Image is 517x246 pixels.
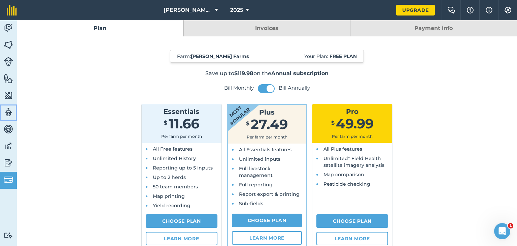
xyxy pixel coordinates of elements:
[4,175,13,184] img: svg+xml;base64,PD94bWwgdmVyc2lvbj0iMS4wIiBlbmNvZGluZz0idXRmLTgiPz4KPCEtLSBHZW5lcmF0b3I6IEFkb2JlIE...
[251,116,288,132] span: 27.49
[4,124,13,134] img: svg+xml;base64,PD94bWwgdmVyc2lvbj0iMS4wIiBlbmNvZGluZz0idXRmLTgiPz4KPCEtLSBHZW5lcmF0b3I6IEFkb2JlIE...
[508,223,513,228] span: 1
[4,141,13,151] img: svg+xml;base64,PD94bWwgdmVyc2lvbj0iMS4wIiBlbmNvZGluZz0idXRmLTgiPz4KPCEtLSBHZW5lcmF0b3I6IEFkb2JlIE...
[332,134,373,139] span: Per farm per month
[153,203,191,209] span: Yield recording
[164,107,199,116] span: Essentials
[239,165,273,178] span: Full livestock management
[232,231,302,245] a: Learn more
[232,214,302,227] a: Choose Plan
[239,182,273,188] span: Full reporting
[239,147,291,153] span: All Essentials features
[7,5,17,16] img: fieldmargin Logo
[239,156,280,162] span: Unlimited inputs
[279,85,310,91] label: Bill Annually
[247,134,287,140] span: Per farm per month
[96,69,439,78] p: Save up to on the
[447,7,455,13] img: Two speech bubbles overlapping with the left bubble in the forefront
[239,191,300,197] span: Report export & printing
[486,6,492,14] img: svg+xml;base64,PHN2ZyB4bWxucz0iaHR0cDovL3d3dy53My5vcmcvMjAwMC9zdmciIHdpZHRoPSIxNyIgaGVpZ2h0PSIxNy...
[323,172,364,178] span: Map comparison
[346,107,358,116] span: Pro
[4,232,13,239] img: svg+xml;base64,PD94bWwgdmVyc2lvbj0iMS4wIiBlbmNvZGluZz0idXRmLTgiPz4KPCEtLSBHZW5lcmF0b3I6IEFkb2JlIE...
[4,90,13,100] img: svg+xml;base64,PHN2ZyB4bWxucz0iaHR0cDovL3d3dy53My5vcmcvMjAwMC9zdmciIHdpZHRoPSI1NiIgaGVpZ2h0PSI2MC...
[153,174,186,180] span: Up to 2 herds
[169,115,199,132] span: 11.66
[224,85,254,91] label: Bill Monthly
[494,223,510,239] iframe: Intercom live chat
[161,134,202,139] span: Per farm per month
[17,20,183,36] a: Plan
[146,214,217,228] a: Choose Plan
[259,108,275,116] span: Plus
[191,53,249,59] strong: [PERSON_NAME] Farms
[350,20,517,36] a: Payment info
[323,155,384,168] span: Unlimited* Field Health satellite imagery analysis
[4,107,13,117] img: svg+xml;base64,PD94bWwgdmVyc2lvbj0iMS4wIiBlbmNvZGluZz0idXRmLTgiPz4KPCEtLSBHZW5lcmF0b3I6IEFkb2JlIE...
[396,5,435,16] a: Upgrade
[316,214,388,228] a: Choose Plan
[164,6,212,14] span: [PERSON_NAME] Farms
[4,57,13,66] img: svg+xml;base64,PD94bWwgdmVyc2lvbj0iMS4wIiBlbmNvZGluZz0idXRmLTgiPz4KPCEtLSBHZW5lcmF0b3I6IEFkb2JlIE...
[177,53,249,60] span: Farm :
[164,120,167,126] span: $
[153,184,198,190] span: 50 team members
[331,120,335,126] span: $
[153,193,185,199] span: Map printing
[153,165,213,171] span: Reporting up to 5 inputs
[323,181,370,187] span: Pesticide checking
[146,232,217,245] a: Learn more
[4,158,13,168] img: svg+xml;base64,PD94bWwgdmVyc2lvbj0iMS4wIiBlbmNvZGluZz0idXRmLTgiPz4KPCEtLSBHZW5lcmF0b3I6IEFkb2JlIE...
[504,7,512,13] img: A cog icon
[271,70,329,76] strong: Annual subscription
[153,146,193,152] span: All Free features
[316,232,388,245] a: Learn more
[4,23,13,33] img: svg+xml;base64,PD94bWwgdmVyc2lvbj0iMS4wIiBlbmNvZGluZz0idXRmLTgiPz4KPCEtLSBHZW5lcmF0b3I6IEFkb2JlIE...
[234,70,253,76] strong: $119.98
[323,146,362,152] span: All Plus features
[336,115,374,132] span: 49.99
[4,40,13,50] img: svg+xml;base64,PHN2ZyB4bWxucz0iaHR0cDovL3d3dy53My5vcmcvMjAwMC9zdmciIHdpZHRoPSI1NiIgaGVpZ2h0PSI2MC...
[304,53,357,60] span: Your Plan:
[230,6,243,14] span: 2025
[330,53,357,59] strong: Free plan
[239,201,263,207] span: Sub-fields
[208,85,263,136] strong: Most popular
[183,20,350,36] a: Invoices
[153,155,196,161] span: Unlimited History
[4,73,13,84] img: svg+xml;base64,PHN2ZyB4bWxucz0iaHR0cDovL3d3dy53My5vcmcvMjAwMC9zdmciIHdpZHRoPSI1NiIgaGVpZ2h0PSI2MC...
[246,120,249,127] span: $
[466,7,474,13] img: A question mark icon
